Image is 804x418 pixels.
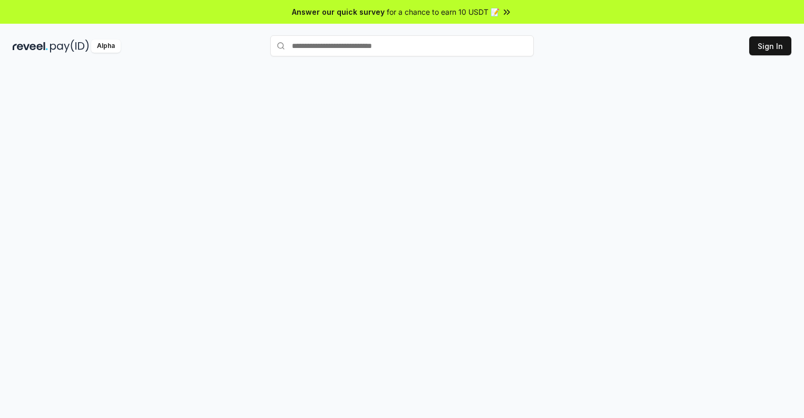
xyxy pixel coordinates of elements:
[91,40,121,53] div: Alpha
[13,40,48,53] img: reveel_dark
[50,40,89,53] img: pay_id
[749,36,791,55] button: Sign In
[387,6,499,17] span: for a chance to earn 10 USDT 📝
[292,6,385,17] span: Answer our quick survey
